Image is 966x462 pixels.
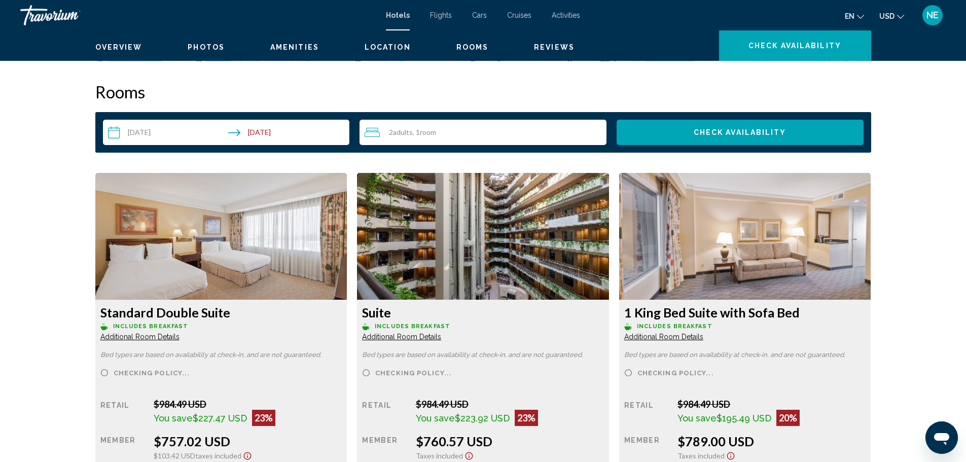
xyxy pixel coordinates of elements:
span: Includes Breakfast [637,323,712,330]
img: d53db763-6ce9-428e-abd6-a955145013e4.jpeg [357,173,609,300]
iframe: Button to launch messaging window [925,421,958,454]
img: ec5204ad-0e33-4aa5-91c9-980e40b95b6b.jpeg [95,173,347,300]
div: $757.02 USD [154,434,342,449]
span: USD [879,12,895,20]
span: Rooms [456,43,489,51]
button: Rooms [456,43,489,52]
button: Photos [188,43,225,52]
span: $227.47 USD [193,413,247,423]
a: Hotels [386,11,410,19]
span: You save [677,413,717,423]
button: Show Taxes and Fees disclaimer [725,449,737,460]
div: $984.49 USD [416,399,604,410]
span: $223.92 USD [455,413,510,423]
span: Additional Room Details [624,333,703,341]
div: $984.49 USD [154,399,342,410]
span: Taxes included [416,451,463,460]
span: en [845,12,854,20]
button: User Menu [919,5,946,26]
button: Travelers: 2 adults, 0 children [360,120,606,145]
div: $760.57 USD [416,434,604,449]
span: You save [416,413,455,423]
button: Location [365,43,411,52]
button: Check Availability [719,30,871,61]
span: Location [365,43,411,51]
a: Cars [472,11,487,19]
a: Travorium [20,5,376,25]
button: Change language [845,9,864,23]
span: Includes Breakfast [113,323,189,330]
span: Taxes included [195,451,241,460]
h2: Rooms [95,82,871,102]
p: Bed types are based on availability at check-in, and are not guaranteed. [624,351,866,359]
div: $789.00 USD [677,434,866,449]
p: Bed types are based on availability at check-in, and are not guaranteed. [100,351,342,359]
button: Check Availability [617,120,864,145]
div: 20% [776,410,800,426]
span: Amenities [270,43,319,51]
a: Flights [430,11,452,19]
span: Overview [95,43,142,51]
button: Show Taxes and Fees disclaimer [241,449,254,460]
span: 2 [389,128,413,136]
span: Adults [393,128,413,136]
span: NE [926,10,939,20]
h3: Suite [362,305,604,320]
div: 23% [252,410,275,426]
div: Retail [100,399,146,426]
a: Cruises [507,11,531,19]
span: Taxes included [677,451,725,460]
button: Check-in date: Sep 10, 2025 Check-out date: Sep 14, 2025 [103,120,350,145]
button: Overview [95,43,142,52]
span: Room [420,128,436,136]
div: Search widget [103,120,864,145]
span: You save [154,413,193,423]
span: Additional Room Details [362,333,441,341]
img: 68ba42d4-6ea2-4f52-8204-e0656d8d3003.jpeg [619,173,871,300]
span: Reviews [534,43,575,51]
span: Checking policy... [637,370,714,376]
button: Reviews [534,43,575,52]
div: Retail [362,399,408,426]
span: Checking policy... [375,370,452,376]
p: Bed types are based on availability at check-in, and are not guaranteed. [362,351,604,359]
span: Includes Breakfast [375,323,450,330]
span: , 1 [413,128,436,136]
a: Activities [552,11,580,19]
span: Additional Room Details [100,333,180,341]
button: Change currency [879,9,904,23]
div: $984.49 USD [677,399,866,410]
span: Photos [188,43,225,51]
h3: Standard Double Suite [100,305,342,320]
span: $195.49 USD [717,413,771,423]
button: Show Taxes and Fees disclaimer [463,449,475,460]
button: Amenities [270,43,319,52]
span: Check Availability [694,129,786,137]
div: 23% [515,410,538,426]
h3: 1 King Bed Suite with Sofa Bed [624,305,866,320]
span: Check Availability [748,42,841,50]
span: $103.42 USD [154,451,195,460]
div: Retail [624,399,670,426]
span: Checking policy... [114,370,190,376]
